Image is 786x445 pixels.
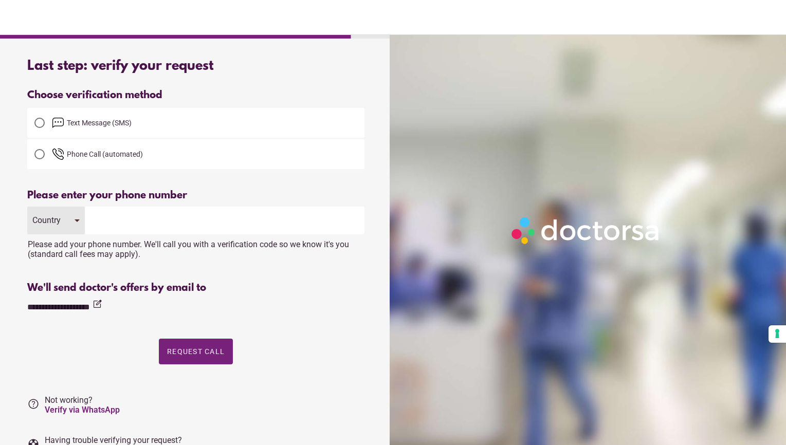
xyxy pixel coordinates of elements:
div: We'll send doctor's offers by email to [27,282,364,294]
span: Not working? [45,395,120,415]
img: Logo-Doctorsa-trans-White-partial-flat.png [507,213,665,248]
button: Request Call [159,339,233,364]
button: Your consent preferences for tracking technologies [769,325,786,343]
img: phone [52,148,64,160]
div: Choose verification method [27,89,364,101]
i: edit_square [92,299,102,309]
div: Please add your phone number. We'll call you with a verification code so we know it's you (standa... [27,234,364,259]
div: Country [32,215,64,225]
img: email [52,117,64,129]
span: Request Call [167,347,225,356]
i: help [27,398,40,410]
span: Text Message (SMS) [67,119,132,127]
div: Please enter your phone number [27,190,364,201]
a: Verify via WhatsApp [45,405,120,415]
div: Last step: verify your request [27,59,364,74]
span: Phone Call (automated) [67,150,143,158]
